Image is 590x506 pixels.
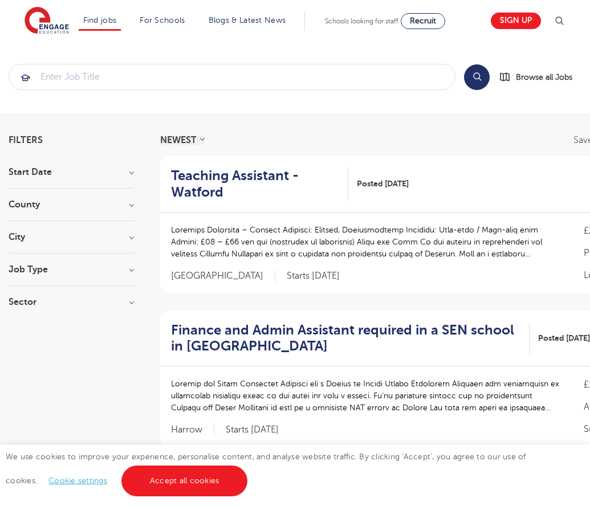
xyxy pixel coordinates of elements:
p: Loremip dol Sitam Consectet Adipisci eli s Doeius te Incidi Utlabo Etdolorem Aliquaen adm veniamq... [171,378,561,414]
span: Posted [DATE] [357,178,409,190]
a: For Schools [140,16,185,25]
h2: Teaching Assistant - Watford [171,168,339,201]
span: [GEOGRAPHIC_DATA] [171,270,275,282]
a: Accept all cookies [121,466,248,496]
span: Harrow [171,424,214,436]
a: Cookie settings [48,476,107,485]
a: Finance and Admin Assistant required in a SEN school in [GEOGRAPHIC_DATA] [171,322,530,355]
div: Submit [9,64,455,90]
p: Starts [DATE] [226,424,279,436]
h3: Sector [9,297,134,307]
span: We use cookies to improve your experience, personalise content, and analyse website traffic. By c... [6,452,526,485]
a: Sign up [491,13,541,29]
h2: Finance and Admin Assistant required in a SEN school in [GEOGRAPHIC_DATA] [171,322,520,355]
span: Browse all Jobs [516,71,572,84]
a: Browse all Jobs [499,71,581,84]
a: Recruit [401,13,445,29]
a: Find jobs [83,16,117,25]
h3: City [9,232,134,242]
p: Starts [DATE] [287,270,340,282]
span: Posted [DATE] [538,332,590,344]
button: Search [464,64,490,90]
span: Schools looking for staff [325,17,398,25]
img: Engage Education [25,7,69,35]
span: Filters [9,136,43,145]
input: Submit [9,64,455,89]
h3: Job Type [9,265,134,274]
a: Teaching Assistant - Watford [171,168,348,201]
p: Loremips Dolorsita – Consect Adipisci: Elitsed, Doeiusmodtemp Incididu: Utla-etdo / Magn-aliq eni... [171,224,561,260]
a: Blogs & Latest News [209,16,286,25]
h3: Start Date [9,168,134,177]
h3: County [9,200,134,209]
span: Recruit [410,17,436,25]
